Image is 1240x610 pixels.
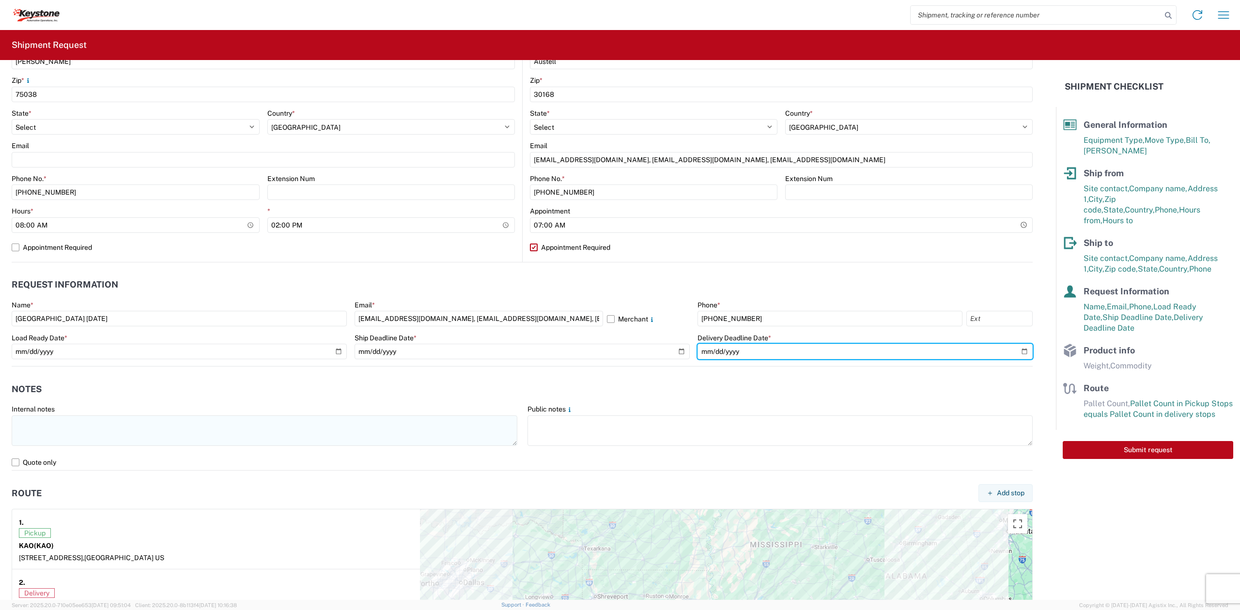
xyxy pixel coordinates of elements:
h2: Notes [12,384,42,394]
label: Country [785,109,813,118]
span: (KAO) [34,542,54,549]
input: Shipment, tracking or reference number [911,6,1162,24]
span: [PERSON_NAME] [1084,146,1147,155]
label: Internal notes [12,405,55,413]
span: Delivery [19,588,55,598]
span: Company name, [1129,254,1188,263]
a: Support [501,602,526,608]
span: Hours to [1102,216,1133,225]
span: State, [1138,264,1159,274]
span: Client: 2025.20.0-8b113f4 [135,602,237,608]
span: Move Type, [1145,136,1186,145]
label: Email [530,141,547,150]
label: Email [355,301,375,309]
button: Toggle fullscreen view [1008,514,1027,534]
label: Zip [12,76,32,85]
label: Phone No. [530,174,565,183]
span: State, [1103,205,1125,214]
strong: 1. [19,516,24,528]
span: Country, [1125,205,1155,214]
label: Zip [530,76,542,85]
label: Appointment Required [530,240,1033,255]
span: Copyright © [DATE]-[DATE] Agistix Inc., All Rights Reserved [1079,601,1228,610]
span: Add stop [997,488,1024,498]
span: [DATE] 09:51:04 [92,602,131,608]
span: Site contact, [1084,254,1129,263]
span: Phone [1189,264,1211,274]
span: Equipment Type, [1084,136,1145,145]
label: Phone [697,301,720,309]
span: Country, [1159,264,1189,274]
label: State [530,109,550,118]
h2: Request Information [12,280,118,290]
span: Pallet Count, [1084,399,1130,408]
span: Product info [1084,345,1135,355]
span: General Information [1084,120,1167,130]
h2: Shipment Checklist [1065,81,1163,92]
a: Feedback [526,602,550,608]
span: Server: 2025.20.0-710e05ee653 [12,602,131,608]
span: Zip code, [1104,264,1138,274]
h2: Route [12,488,42,498]
label: Load Ready Date [12,334,67,342]
span: Phone, [1129,302,1153,311]
button: Submit request [1063,441,1233,459]
span: Site contact, [1084,184,1129,193]
label: Merchant [607,311,690,326]
span: City, [1088,264,1104,274]
span: Pickup [19,528,51,538]
label: Public notes [527,405,573,413]
label: State [12,109,31,118]
label: Email [12,141,29,150]
strong: KAO [19,542,54,549]
span: Bill To, [1186,136,1210,145]
span: Ship Deadline Date, [1102,313,1174,322]
span: Ship to [1084,238,1113,248]
span: [GEOGRAPHIC_DATA] US [84,554,164,562]
label: Name [12,301,33,309]
span: [DATE] 10:16:38 [199,602,237,608]
span: Route [1084,383,1109,393]
span: Email, [1107,302,1129,311]
strong: 2. [19,576,25,588]
span: Request Information [1084,286,1169,296]
label: Quote only [12,455,1033,470]
button: Add stop [978,484,1033,502]
span: City, [1088,195,1104,204]
label: Appointment Required [12,240,515,255]
label: Extension Num [785,174,833,183]
span: Pallet Count in Pickup Stops equals Pallet Count in delivery stops [1084,399,1233,419]
span: Company name, [1129,184,1188,193]
span: Commodity [1110,361,1152,370]
label: Hours [12,207,33,215]
input: Ext [966,311,1033,326]
span: Phone, [1155,205,1179,214]
span: Ship from [1084,168,1124,178]
label: Extension Num [267,174,315,183]
span: Name, [1084,302,1107,311]
label: Ship Deadline Date [355,334,417,342]
label: Phone No. [12,174,46,183]
span: [STREET_ADDRESS], [19,554,84,562]
h2: Shipment Request [12,39,87,51]
label: Delivery Deadline Date [697,334,771,342]
label: Appointment [530,207,570,215]
span: Weight, [1084,361,1110,370]
label: Country [267,109,295,118]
